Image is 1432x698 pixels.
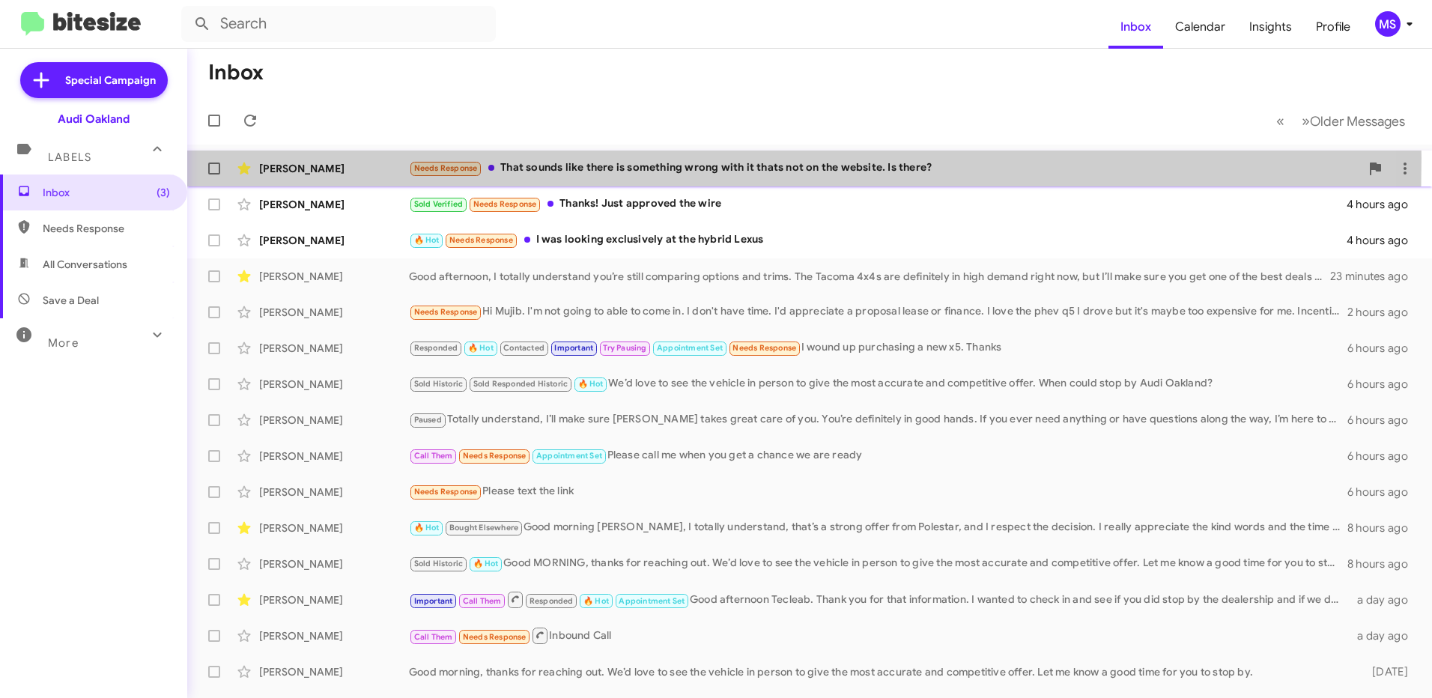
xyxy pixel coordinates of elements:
[1330,269,1420,284] div: 23 minutes ago
[409,555,1347,572] div: Good MORNING, thanks for reaching out. We’d love to see the vehicle in person to give the most ac...
[578,379,604,389] span: 🔥 Hot
[1347,413,1420,428] div: 6 hours ago
[409,483,1347,500] div: Please text the link
[181,6,496,42] input: Search
[1293,106,1414,136] button: Next
[409,447,1347,464] div: Please call me when you get a chance we are ready
[259,592,409,607] div: [PERSON_NAME]
[414,487,478,497] span: Needs Response
[414,379,464,389] span: Sold Historic
[468,343,494,353] span: 🔥 Hot
[43,293,99,308] span: Save a Deal
[583,596,609,606] span: 🔥 Hot
[259,197,409,212] div: [PERSON_NAME]
[449,235,513,245] span: Needs Response
[1348,592,1420,607] div: a day ago
[1375,11,1401,37] div: MS
[259,449,409,464] div: [PERSON_NAME]
[259,233,409,248] div: [PERSON_NAME]
[1347,197,1420,212] div: 4 hours ago
[409,411,1347,428] div: Totally understand, I’ll make sure [PERSON_NAME] takes great care of you. You’re definitely in go...
[20,62,168,98] a: Special Campaign
[536,451,602,461] span: Appointment Set
[1237,5,1304,49] a: Insights
[259,521,409,535] div: [PERSON_NAME]
[409,664,1348,679] div: Good morning, thanks for reaching out. We’d love to see the vehicle in person to give the most ac...
[43,257,127,272] span: All Conversations
[463,596,502,606] span: Call Them
[409,269,1330,284] div: Good afternoon, I totally understand you’re still comparing options and trims. The Tacoma 4x4s ar...
[409,626,1348,645] div: Inbound Call
[1347,556,1420,571] div: 8 hours ago
[463,632,527,642] span: Needs Response
[409,375,1347,392] div: We’d love to see the vehicle in person to give the most accurate and competitive offer. When coul...
[1302,112,1310,130] span: »
[530,596,574,606] span: Responded
[414,199,464,209] span: Sold Verified
[414,163,478,173] span: Needs Response
[1347,341,1420,356] div: 6 hours ago
[603,343,646,353] span: Try Pausing
[259,305,409,320] div: [PERSON_NAME]
[48,151,91,164] span: Labels
[473,379,568,389] span: Sold Responded Historic
[259,556,409,571] div: [PERSON_NAME]
[259,413,409,428] div: [PERSON_NAME]
[1268,106,1414,136] nav: Page navigation example
[414,596,453,606] span: Important
[1347,305,1420,320] div: 2 hours ago
[1348,664,1420,679] div: [DATE]
[48,336,79,350] span: More
[414,415,442,425] span: Paused
[409,590,1348,609] div: Good afternoon Tecleab. Thank you for that information. I wanted to check in and see if you did s...
[259,377,409,392] div: [PERSON_NAME]
[259,341,409,356] div: [PERSON_NAME]
[414,307,478,317] span: Needs Response
[1108,5,1163,49] span: Inbox
[1267,106,1293,136] button: Previous
[65,73,156,88] span: Special Campaign
[414,559,464,568] span: Sold Historic
[409,195,1347,213] div: Thanks! Just approved the wire
[43,185,170,200] span: Inbox
[259,628,409,643] div: [PERSON_NAME]
[619,596,685,606] span: Appointment Set
[409,519,1347,536] div: Good morning [PERSON_NAME], I totally understand, that’s a strong offer from Polestar, and I resp...
[1304,5,1362,49] a: Profile
[1347,449,1420,464] div: 6 hours ago
[473,559,499,568] span: 🔥 Hot
[259,664,409,679] div: [PERSON_NAME]
[409,160,1360,177] div: That sounds like there is something wrong with it thats not on the website. Is there?
[1347,233,1420,248] div: 4 hours ago
[409,339,1347,356] div: I wound up purchasing a new x5. Thanks
[1310,113,1405,130] span: Older Messages
[554,343,593,353] span: Important
[208,61,264,85] h1: Inbox
[473,199,537,209] span: Needs Response
[414,451,453,461] span: Call Them
[414,343,458,353] span: Responded
[414,632,453,642] span: Call Them
[1347,377,1420,392] div: 6 hours ago
[1276,112,1284,130] span: «
[414,523,440,532] span: 🔥 Hot
[1163,5,1237,49] a: Calendar
[259,161,409,176] div: [PERSON_NAME]
[449,523,518,532] span: Bought Elsewhere
[1347,485,1420,500] div: 6 hours ago
[259,485,409,500] div: [PERSON_NAME]
[1362,11,1416,37] button: MS
[414,235,440,245] span: 🔥 Hot
[43,221,170,236] span: Needs Response
[732,343,796,353] span: Needs Response
[259,269,409,284] div: [PERSON_NAME]
[409,303,1347,321] div: Hi Mujib. I'm not going to able to come in. I don't have time. I'd appreciate a proposal lease or...
[409,231,1347,249] div: I was looking exclusively at the hybrid Lexus
[503,343,544,353] span: Contacted
[1348,628,1420,643] div: a day ago
[58,112,130,127] div: Audi Oakland
[157,185,170,200] span: (3)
